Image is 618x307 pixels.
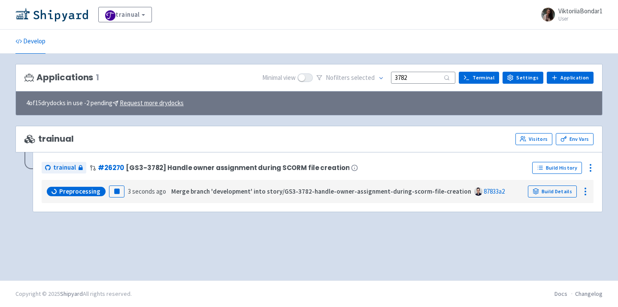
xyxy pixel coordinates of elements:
[532,162,582,174] a: Build History
[128,187,166,195] time: 3 seconds ago
[262,73,296,83] span: Minimal view
[326,73,375,83] span: No filter s
[459,72,499,84] a: Terminal
[120,99,184,107] u: Request more drydocks
[484,187,505,195] a: 87833a2
[515,133,552,145] a: Visitors
[15,30,45,54] a: Develop
[15,289,132,298] div: Copyright © 2025 All rights reserved.
[42,162,86,173] a: trainual
[391,72,455,83] input: Search...
[26,98,184,108] span: 4 of 15 drydocks in use - 2 pending
[60,290,83,298] a: Shipyard
[554,290,567,298] a: Docs
[109,185,124,198] button: Pause
[24,73,99,82] h3: Applications
[558,16,603,21] small: User
[528,185,577,198] a: Build Details
[558,7,603,15] span: ViktoriiaBondar1
[536,8,603,21] a: ViktoriiaBondar1 User
[59,187,100,196] span: Preprocessing
[24,134,74,144] span: trainual
[547,72,594,84] a: Application
[351,73,375,82] span: selected
[15,8,88,21] img: Shipyard logo
[575,290,603,298] a: Changelog
[53,163,76,173] span: trainual
[171,187,471,195] strong: Merge branch 'development' into story/GS3-3782-handle-owner-assignment-during-scorm-file-creation
[98,163,124,172] a: #26270
[556,133,594,145] a: Env Vars
[126,164,349,171] span: [GS3-3782] Handle owner assignment during SCORM file creation
[98,7,152,22] a: trainual
[503,72,543,84] a: Settings
[96,73,99,82] span: 1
